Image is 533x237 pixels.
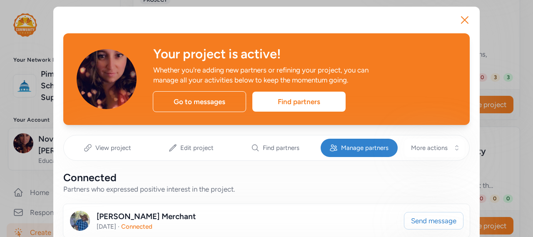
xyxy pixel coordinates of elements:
[153,91,246,112] div: Go to messages
[97,211,196,222] div: [PERSON_NAME] Merchant
[63,171,470,184] div: Connected
[404,139,464,157] button: More actions
[153,47,456,62] div: Your project is active!
[118,223,120,230] span: ·
[252,92,346,112] div: Find partners
[121,223,152,230] span: Connected
[95,144,131,152] span: View project
[153,65,393,85] div: Whether you're adding new partners or refining your project, you can manage all your activities b...
[70,211,90,231] img: Avatar
[404,212,463,230] button: Send message
[263,144,299,152] span: Find partners
[63,184,470,194] div: Partners who expressed positive interest in the project.
[341,144,389,152] span: Manage partners
[180,144,214,152] span: Edit project
[97,223,116,230] span: [DATE]
[77,49,137,109] img: Avatar
[411,216,456,226] span: Send message
[411,144,448,152] span: More actions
